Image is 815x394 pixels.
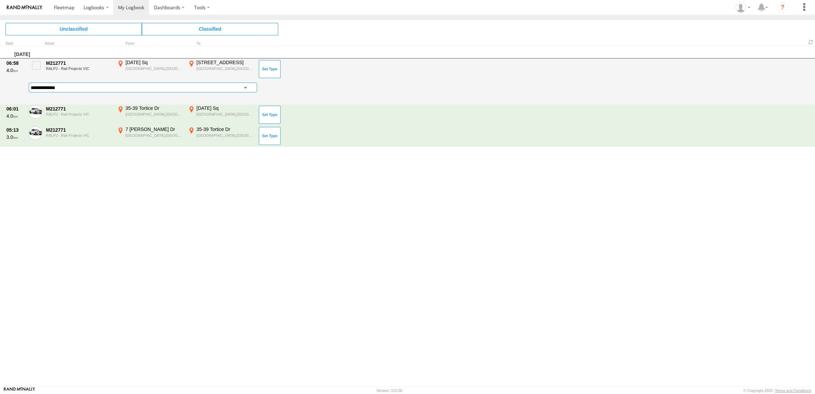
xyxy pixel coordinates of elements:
[125,133,183,138] div: [GEOGRAPHIC_DATA],[GEOGRAPHIC_DATA]
[376,389,402,393] div: Version: 310.00
[743,389,811,393] div: © Copyright 2025 -
[116,126,184,146] label: Click to View Event Location
[5,23,142,35] span: Click to view Unclassified Trips
[116,59,184,79] label: Click to View Event Location
[45,42,113,45] div: Asset
[6,134,25,140] div: 3.0
[196,66,254,71] div: [GEOGRAPHIC_DATA],[GEOGRAPHIC_DATA]
[733,2,753,13] div: Andrew Stead
[4,387,35,394] a: Visit our Website
[775,389,811,393] a: Terms and Conditions
[46,127,112,133] div: M212771
[196,112,254,117] div: [GEOGRAPHIC_DATA],[GEOGRAPHIC_DATA]
[5,42,26,45] div: Click to Sort
[46,106,112,112] div: M212771
[125,112,183,117] div: [GEOGRAPHIC_DATA],[GEOGRAPHIC_DATA]
[116,42,184,45] div: From
[777,2,788,13] i: ?
[125,126,183,132] div: 7 [PERSON_NAME] Dr
[187,59,255,79] label: Click to View Event Location
[116,105,184,125] label: Click to View Event Location
[196,126,254,132] div: 35-39 Tortice Dr
[7,5,42,10] img: rand-logo.svg
[46,133,112,137] div: RALPJ - Rail Projects VIC
[6,60,25,66] div: 06:58
[142,23,278,35] span: Click to view Classified Trips
[46,60,112,66] div: M212771
[187,42,255,45] div: To
[6,127,25,133] div: 05:13
[259,106,281,123] button: Click to Set
[259,60,281,78] button: Click to Set
[46,67,112,71] div: RALPJ - Rail Projects VIC
[259,127,281,145] button: Click to Set
[125,105,183,111] div: 35-39 Tortice Dr
[6,106,25,112] div: 06:01
[196,105,254,111] div: [DATE] Sq
[196,59,254,65] div: [STREET_ADDRESS]
[125,66,183,71] div: [GEOGRAPHIC_DATA],[GEOGRAPHIC_DATA]
[46,112,112,116] div: RALPJ - Rail Projects VIC
[187,126,255,146] label: Click to View Event Location
[6,113,25,119] div: 4.0
[125,59,183,65] div: [DATE] Sq
[196,133,254,138] div: [GEOGRAPHIC_DATA],[GEOGRAPHIC_DATA]
[807,39,815,45] span: Refresh
[187,105,255,125] label: Click to View Event Location
[6,67,25,73] div: 4.0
